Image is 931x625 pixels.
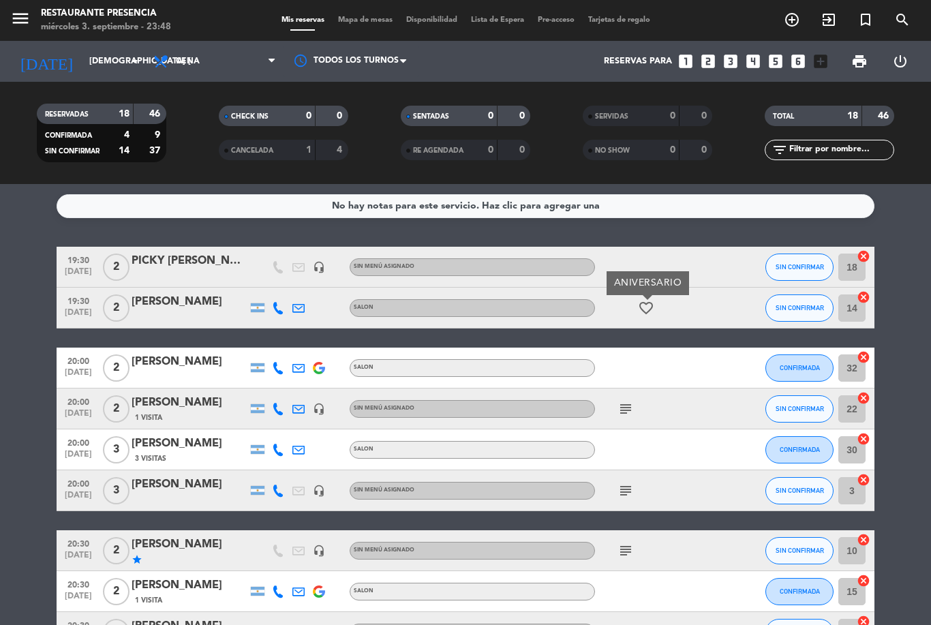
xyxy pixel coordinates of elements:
i: cancel [857,473,870,487]
span: 20:00 [61,434,95,450]
span: 2 [103,294,129,322]
span: Reserva especial [847,8,884,31]
div: ANIVERSARIO [607,271,689,295]
span: SERVIDAS [595,113,628,120]
i: cancel [857,432,870,446]
strong: 37 [149,146,163,155]
i: [DATE] [10,46,82,76]
span: 20:00 [61,475,95,491]
span: SALON [354,446,373,452]
div: [PERSON_NAME] [132,394,247,412]
strong: 0 [519,145,528,155]
span: WALK IN [810,8,847,31]
i: power_settings_new [892,53,909,70]
i: looks_5 [767,52,784,70]
strong: 0 [701,145,709,155]
strong: 4 [124,130,129,140]
span: [DATE] [61,409,95,425]
i: cancel [857,290,870,304]
strong: 1 [306,145,311,155]
div: [PERSON_NAME] [132,435,247,453]
span: TOTAL [773,113,794,120]
strong: 0 [488,111,493,121]
div: LOG OUT [880,41,921,82]
div: [PERSON_NAME] [132,353,247,371]
span: Reservas para [604,57,672,66]
span: 1 Visita [135,412,162,423]
span: 2 [103,254,129,281]
i: cancel [857,533,870,547]
span: RE AGENDADA [413,147,463,154]
span: SALON [354,305,373,310]
i: cancel [857,574,870,588]
button: CONFIRMADA [765,436,834,463]
i: looks_two [699,52,717,70]
span: Pre-acceso [531,16,581,24]
span: 2 [103,395,129,423]
i: subject [617,543,634,559]
span: NO SHOW [595,147,630,154]
span: 2 [103,537,129,564]
strong: 0 [337,111,345,121]
span: Disponibilidad [399,16,464,24]
span: [DATE] [61,491,95,506]
span: Sin menú asignado [354,406,414,411]
span: CONFIRMADA [45,132,92,139]
span: Mis reservas [275,16,331,24]
i: looks_4 [744,52,762,70]
div: miércoles 3. septiembre - 23:48 [41,20,171,34]
span: SENTADAS [413,113,449,120]
span: 20:30 [61,535,95,551]
div: [PERSON_NAME] [132,536,247,553]
span: SALON [354,365,373,370]
span: [DATE] [61,267,95,283]
span: 19:30 [61,251,95,267]
input: Filtrar por nombre... [788,142,894,157]
span: Sin menú asignado [354,487,414,493]
i: cancel [857,249,870,263]
i: cancel [857,391,870,405]
span: 20:00 [61,393,95,409]
i: headset_mic [313,545,325,557]
button: CONFIRMADA [765,578,834,605]
span: [DATE] [61,368,95,384]
div: [PERSON_NAME] [132,476,247,493]
i: menu [10,8,31,29]
span: 3 [103,477,129,504]
strong: 46 [149,109,163,119]
span: SIN CONFIRMAR [776,547,824,554]
span: CHECK INS [231,113,269,120]
span: CONFIRMADA [780,588,820,595]
span: 2 [103,578,129,605]
i: looks_6 [789,52,807,70]
span: SIN CONFIRMAR [776,405,824,412]
strong: 4 [337,145,345,155]
i: turned_in_not [857,12,874,28]
button: SIN CONFIRMAR [765,477,834,504]
span: CANCELADA [231,147,273,154]
span: 1 Visita [135,595,162,606]
span: 2 [103,354,129,382]
div: [PERSON_NAME] [132,577,247,594]
span: SIN CONFIRMAR [45,148,100,155]
span: SALON [354,588,373,594]
i: looks_3 [722,52,739,70]
span: Lista de Espera [464,16,531,24]
img: google-logo.png [313,362,325,374]
span: SIN CONFIRMAR [776,304,824,311]
span: RESERVAR MESA [774,8,810,31]
i: subject [617,401,634,417]
i: looks_one [677,52,695,70]
button: SIN CONFIRMAR [765,395,834,423]
span: Tarjetas de regalo [581,16,657,24]
span: BUSCAR [884,8,921,31]
span: SIN CONFIRMAR [776,487,824,494]
strong: 0 [670,145,675,155]
strong: 46 [878,111,891,121]
button: SIN CONFIRMAR [765,537,834,564]
i: headset_mic [313,403,325,415]
i: search [894,12,911,28]
span: Sin menú asignado [354,264,414,269]
div: PICKY [PERSON_NAME] [132,252,247,270]
span: SIN CONFIRMAR [776,263,824,271]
